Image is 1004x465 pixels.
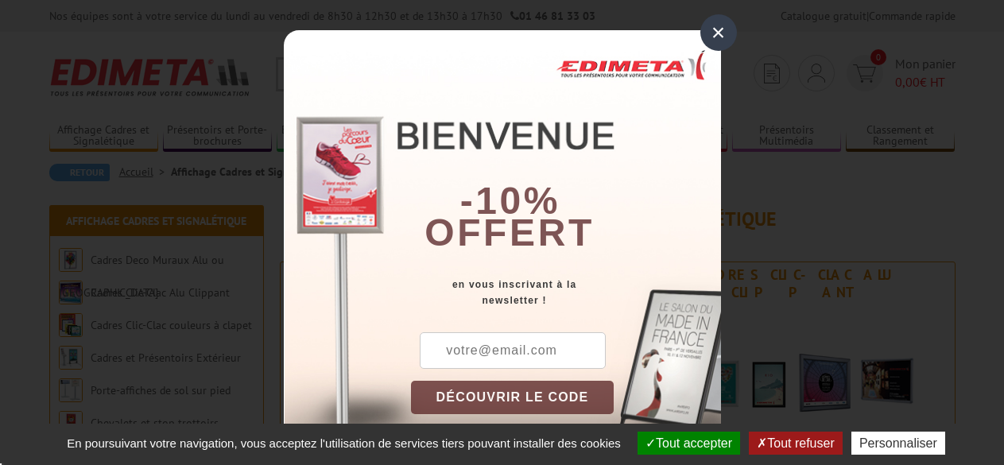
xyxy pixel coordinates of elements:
input: votre@email.com [420,332,606,369]
div: × [700,14,737,51]
span: En poursuivant votre navigation, vous acceptez l'utilisation de services tiers pouvant installer ... [59,436,629,450]
button: Tout accepter [638,432,740,455]
button: DÉCOUVRIR LE CODE [411,381,614,414]
button: Personnaliser (fenêtre modale) [851,432,945,455]
div: en vous inscrivant à la newsletter ! [411,277,721,308]
button: Tout refuser [749,432,842,455]
b: -10% [460,180,560,222]
font: offert [424,211,595,254]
